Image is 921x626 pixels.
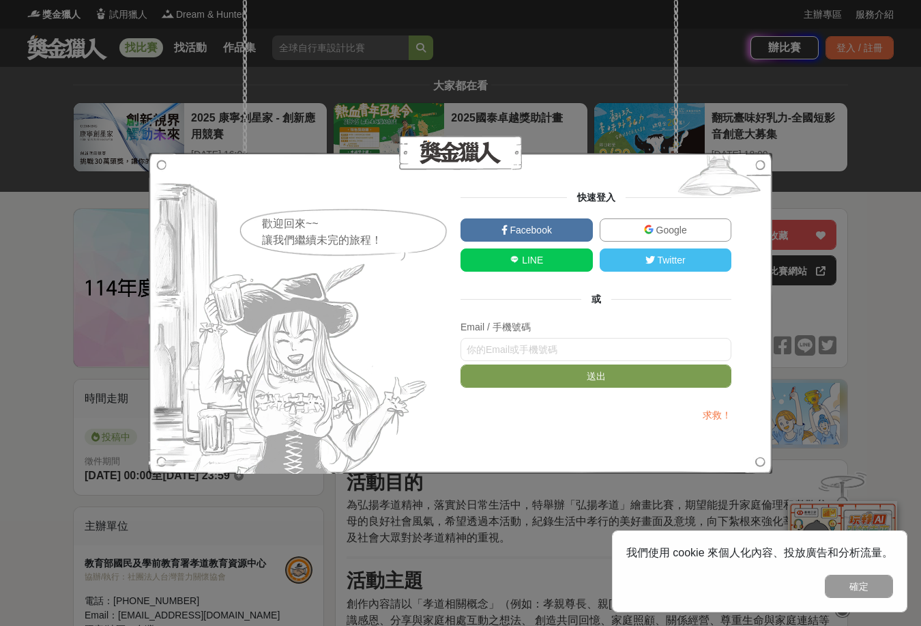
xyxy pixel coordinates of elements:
input: 你的Email或手機號碼 [460,338,731,361]
span: Facebook [508,225,552,236]
a: 求救！ [703,410,731,421]
button: 確定 [825,575,893,598]
div: Email / 手機號碼 [460,320,731,335]
span: 我們使用 cookie 來個人化內容、投放廣告和分析流量。 [626,547,893,558]
img: Google [644,225,654,234]
img: Signup [667,153,772,204]
span: Google [654,225,687,236]
span: 或 [581,294,611,304]
img: Signup [149,153,432,474]
span: Twitter [655,255,686,266]
span: 快速登入 [567,192,626,203]
button: 送出 [460,365,731,388]
div: 讓我們繼續未完的旅程！ [262,232,449,248]
div: 歡迎回來~~ [262,216,449,232]
span: LINE [519,255,543,266]
img: LINE [510,255,519,264]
